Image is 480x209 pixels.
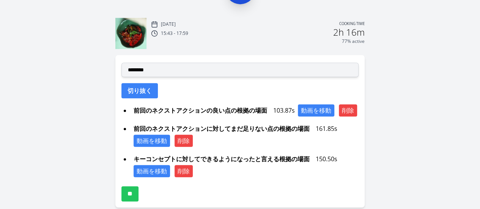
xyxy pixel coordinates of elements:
[131,123,359,147] div: 161.85s
[134,135,170,147] button: 動画を移動
[339,21,365,28] p: Cooking time
[175,135,193,147] button: 削除
[115,18,146,49] img: 250821064347_thumb.jpeg
[134,165,170,177] button: 動画を移動
[131,123,313,135] span: 前回のネクストアクションに対してまだ足りない点の根拠の場面
[131,104,270,116] span: 前回のネクストアクションの良い点の根拠の場面
[131,153,313,165] span: キーコンセプトに対してできるようになったと言える根拠の場面
[342,38,365,44] p: 77% active
[339,104,357,116] button: 削除
[161,21,176,27] p: [DATE]
[121,83,158,98] button: 切り抜く
[175,165,193,177] button: 削除
[333,28,365,37] h2: 2h 16m
[131,153,359,177] div: 150.50s
[131,104,359,116] div: 103.87s
[298,104,334,116] button: 動画を移動
[161,30,188,36] p: 15:43 - 17:59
